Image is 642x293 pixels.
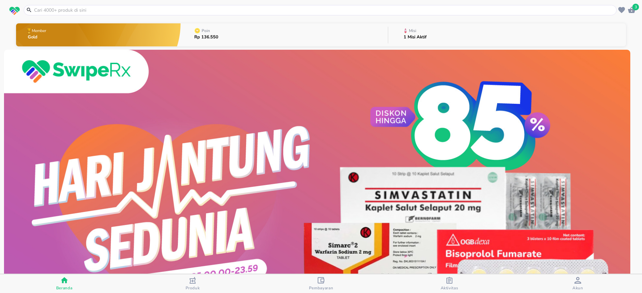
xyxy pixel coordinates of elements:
span: Produk [186,285,200,291]
p: 1 Misi Aktif [404,35,427,39]
span: Beranda [56,285,73,291]
p: Rp 136.550 [194,35,218,39]
span: Aktivitas [441,285,458,291]
button: Produk [128,274,257,293]
span: 3 [632,4,639,10]
button: Pembayaran [257,274,385,293]
button: 3 [627,5,637,15]
p: Gold [28,35,47,39]
button: PoinRp 136.550 [181,22,388,48]
button: Akun [514,274,642,293]
p: Poin [202,29,210,33]
button: MemberGold [16,22,181,48]
p: Misi [409,29,416,33]
input: Cari 4000+ produk di sini [33,7,615,14]
button: Aktivitas [385,274,514,293]
span: Akun [572,285,583,291]
p: Member [32,29,46,33]
button: Misi1 Misi Aktif [388,22,626,48]
span: Pembayaran [309,285,333,291]
img: logo_swiperx_s.bd005f3b.svg [9,7,20,15]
